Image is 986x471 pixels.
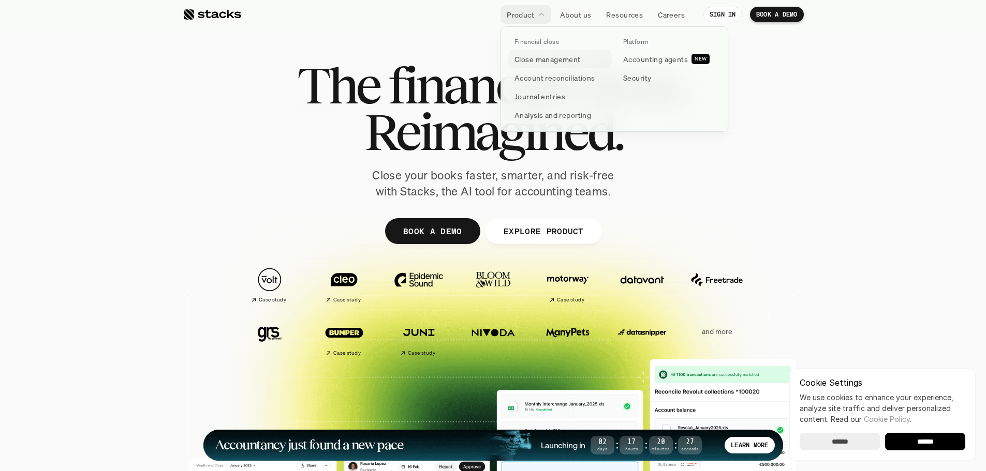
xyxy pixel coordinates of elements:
a: Privacy Policy [122,239,168,247]
p: Close management [514,54,581,65]
h2: Case study [408,350,435,356]
h2: NEW [695,56,707,62]
p: Platform [623,38,649,45]
a: Case study [387,315,451,360]
span: Seconds [678,447,702,451]
h2: Case study [333,297,361,303]
p: Analysis and reporting [514,110,591,120]
p: BOOK A DEMO [756,11,798,18]
p: EXPLORE PRODUCT [503,223,583,238]
p: Cookie Settings [800,378,965,387]
a: Cookie Policy [864,415,910,423]
span: Hours [620,447,643,451]
a: Journal entries [508,87,612,105]
span: 20 [649,439,673,445]
a: BOOK A DEMO [385,218,480,244]
span: Reimagined. [364,109,622,155]
a: Close management [508,50,612,68]
a: BOOK A DEMO [750,7,804,22]
a: Account reconciliations [508,68,612,87]
strong: : [643,439,649,451]
p: About us [560,9,591,20]
p: Product [507,9,534,20]
span: Minutes [649,447,673,451]
strong: : [614,439,620,451]
a: SIGN IN [703,7,742,22]
a: Case study [536,263,600,308]
p: and more [685,327,749,336]
span: 02 [591,439,614,445]
p: Accounting agents [623,54,688,65]
h4: Launching in [541,439,585,451]
a: EXPLORE PRODUCT [485,218,601,244]
a: Case study [238,263,302,308]
a: Careers [652,5,691,24]
a: About us [554,5,597,24]
a: Analysis and reporting [508,105,612,124]
p: Security [623,72,651,83]
a: Case study [312,263,376,308]
p: Account reconciliations [514,72,595,83]
p: Resources [606,9,643,20]
p: BOOK A DEMO [403,223,462,238]
span: Read our . [831,415,911,423]
h1: Accountancy just found a new pace [215,439,404,451]
span: Days [591,447,614,451]
span: 17 [620,439,643,445]
p: We use cookies to enhance your experience, analyze site traffic and deliver personalized content. [800,392,965,424]
p: Close your books faster, smarter, and risk-free with Stacks, the AI tool for accounting teams. [364,168,623,200]
a: Accounting agentsNEW [617,50,720,68]
h2: Case study [557,297,584,303]
a: Case study [312,315,376,360]
strong: : [673,439,678,451]
a: Security [617,68,720,87]
a: Accountancy just found a new paceLaunching in02Days:17Hours:20Minutes:27SecondsLEARN MORE [203,430,783,461]
p: Careers [658,9,685,20]
p: SIGN IN [710,11,736,18]
span: 27 [678,439,702,445]
h2: Case study [333,350,361,356]
span: The financial close. [297,62,689,109]
a: Resources [600,5,649,24]
h2: Case study [259,297,286,303]
p: Journal entries [514,91,565,102]
p: Financial close [514,38,559,45]
p: LEARN MORE [731,442,768,449]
